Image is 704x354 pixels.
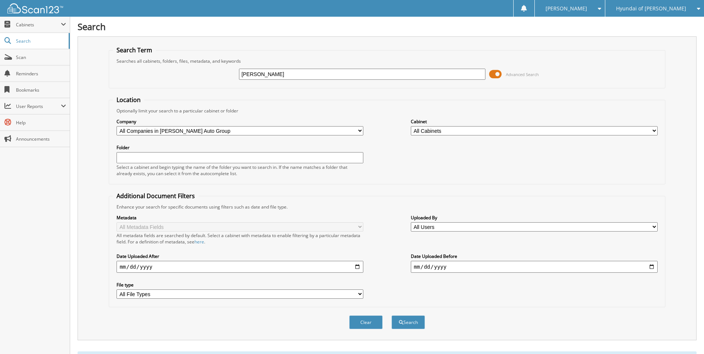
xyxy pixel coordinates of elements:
[16,103,61,109] span: User Reports
[16,119,66,126] span: Help
[411,214,658,221] label: Uploaded By
[616,6,686,11] span: Hyundai of [PERSON_NAME]
[117,164,363,177] div: Select a cabinet and begin typing the name of the folder you want to search in. If the name match...
[16,136,66,142] span: Announcements
[392,315,425,329] button: Search
[546,6,587,11] span: [PERSON_NAME]
[194,239,204,245] a: here
[113,58,661,64] div: Searches all cabinets, folders, files, metadata, and keywords
[411,253,658,259] label: Date Uploaded Before
[117,282,363,288] label: File type
[16,71,66,77] span: Reminders
[117,144,363,151] label: Folder
[411,118,658,125] label: Cabinet
[16,54,66,60] span: Scan
[16,87,66,93] span: Bookmarks
[113,108,661,114] div: Optionally limit your search to a particular cabinet or folder
[411,261,658,273] input: end
[349,315,383,329] button: Clear
[117,118,363,125] label: Company
[16,22,61,28] span: Cabinets
[506,72,539,77] span: Advanced Search
[117,214,363,221] label: Metadata
[113,46,156,54] legend: Search Term
[117,232,363,245] div: All metadata fields are searched by default. Select a cabinet with metadata to enable filtering b...
[113,96,144,104] legend: Location
[78,20,697,33] h1: Search
[113,192,199,200] legend: Additional Document Filters
[7,3,63,13] img: scan123-logo-white.svg
[117,253,363,259] label: Date Uploaded After
[113,204,661,210] div: Enhance your search for specific documents using filters such as date and file type.
[16,38,65,44] span: Search
[117,261,363,273] input: start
